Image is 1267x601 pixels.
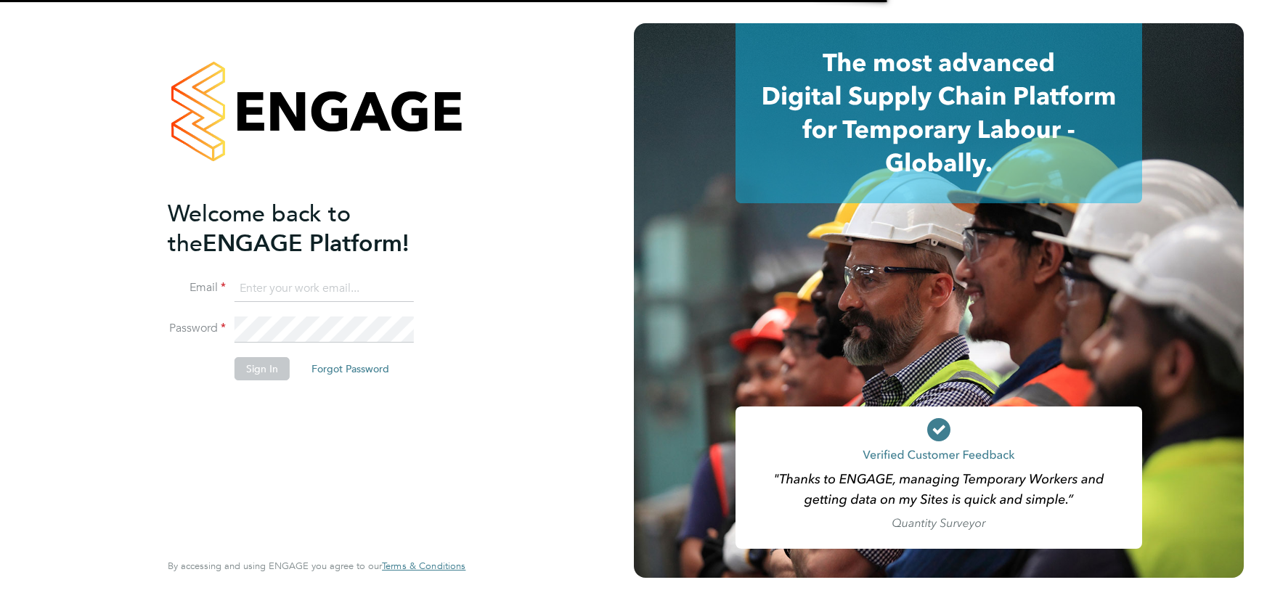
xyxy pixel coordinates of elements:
span: Welcome back to the [168,200,351,258]
label: Password [168,321,226,336]
button: Forgot Password [300,357,401,380]
label: Email [168,280,226,295]
input: Enter your work email... [235,276,414,302]
a: Terms & Conditions [382,560,465,572]
span: Terms & Conditions [382,560,465,572]
h2: ENGAGE Platform! [168,199,451,258]
span: By accessing and using ENGAGE you agree to our [168,560,465,572]
button: Sign In [235,357,290,380]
